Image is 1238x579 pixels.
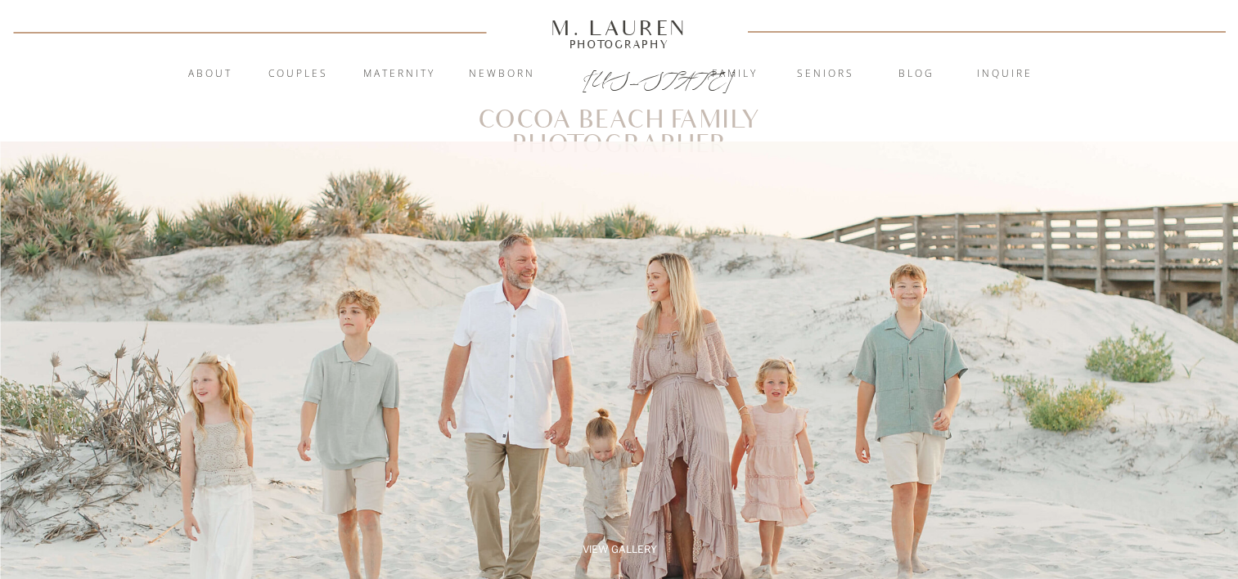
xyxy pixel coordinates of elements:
[544,40,695,48] a: Photography
[583,67,657,87] a: [US_STATE]
[502,19,736,37] a: M. Lauren
[691,66,779,83] a: Family
[355,66,443,83] a: Maternity
[179,66,242,83] a: About
[961,66,1049,83] a: inquire
[872,66,961,83] a: blog
[781,66,870,83] a: Seniors
[565,542,676,557] a: View Gallery
[254,66,343,83] a: Couples
[368,109,871,132] h1: Cocoa Beach Family Photographer
[458,66,547,83] a: Newborn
